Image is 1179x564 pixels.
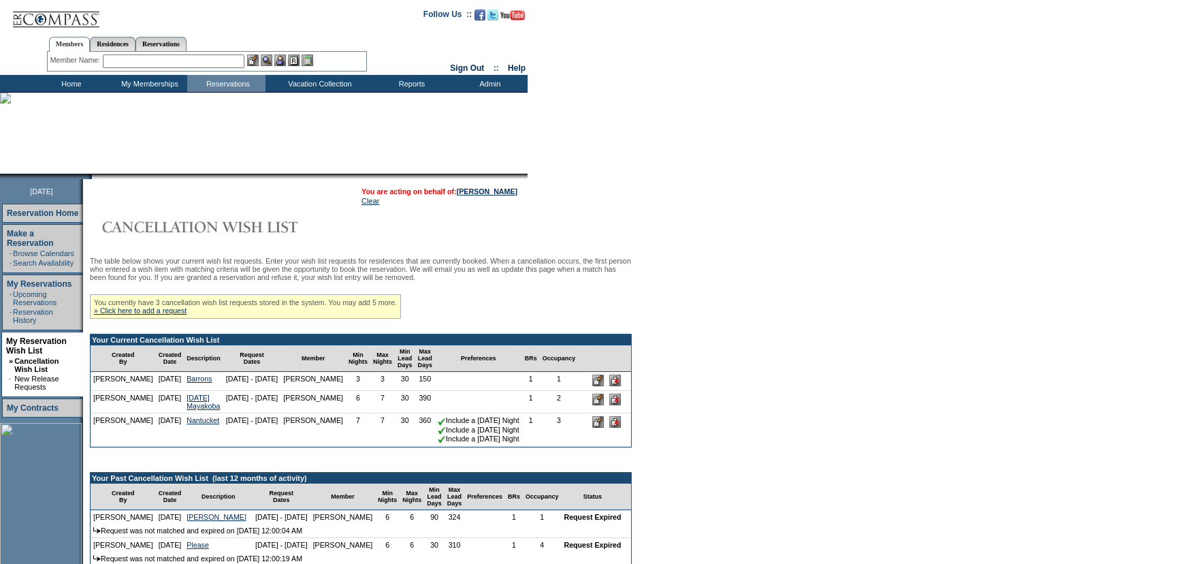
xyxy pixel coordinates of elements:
img: blank.gif [92,174,93,179]
td: Preferences [435,345,522,372]
img: chkSmaller.gif [438,426,446,435]
a: Subscribe to our YouTube Channel [500,14,525,22]
a: Residences [90,37,135,51]
td: 360 [415,413,435,447]
td: [PERSON_NAME] [310,510,376,524]
td: 90 [424,510,445,524]
td: Max Lead Days [415,345,435,372]
td: [DATE] [156,391,184,413]
td: 7 [346,413,370,447]
td: Request Dates [253,484,310,510]
input: Delete this Request [609,416,621,428]
img: arrow.gif [93,555,101,561]
td: [PERSON_NAME] [280,413,346,447]
td: 4 [523,538,562,552]
a: [DATE] Mayakoba [187,394,220,410]
td: Created By [91,484,156,510]
td: 6 [346,391,370,413]
td: Your Current Cancellation Wish List [91,334,631,345]
td: Min Nights [375,484,400,510]
td: · [10,308,12,324]
a: Help [508,63,526,73]
td: [PERSON_NAME] [91,538,156,552]
td: 1 [540,372,579,391]
td: My Memberships [109,75,187,92]
a: Please [187,541,209,549]
nobr: [DATE] - [DATE] [226,375,278,383]
td: Member [310,484,376,510]
a: My Reservations [7,279,71,289]
td: 3 [540,413,579,447]
td: Occupancy [540,345,579,372]
img: Reservations [288,54,300,66]
input: Edit this Request [592,375,604,386]
span: You are acting on behalf of: [361,187,517,195]
td: 1 [522,391,540,413]
td: Follow Us :: [423,8,472,25]
nobr: [DATE] - [DATE] [255,513,308,521]
a: Search Availability [13,259,74,267]
img: Cancellation Wish List [90,213,362,240]
td: [DATE] [156,372,184,391]
nobr: [DATE] - [DATE] [226,394,278,402]
td: Max Nights [400,484,424,510]
a: Members [49,37,91,52]
input: Delete this Request [609,394,621,405]
a: Become our fan on Facebook [474,14,485,22]
nobr: [DATE] - [DATE] [255,541,308,549]
a: Barrons [187,375,212,383]
td: Reservations [187,75,265,92]
td: Description [184,484,253,510]
a: Make a Reservation [7,229,54,248]
td: Reports [371,75,449,92]
td: 3 [346,372,370,391]
img: b_calculator.gif [302,54,313,66]
img: Follow us on Twitter [487,10,498,20]
td: [PERSON_NAME] [280,391,346,413]
td: [DATE] [156,413,184,447]
b: » [9,357,13,365]
td: 1 [522,372,540,391]
td: Home [31,75,109,92]
td: 30 [395,391,415,413]
nobr: Request Expired [564,513,621,521]
td: Created By [91,345,156,372]
a: Reservation Home [7,208,78,218]
td: Max Nights [370,345,395,372]
img: b_edit.gif [247,54,259,66]
a: [PERSON_NAME] [457,187,517,195]
td: Admin [449,75,528,92]
td: [PERSON_NAME] [310,538,376,552]
img: Subscribe to our YouTube Channel [500,10,525,20]
nobr: Include a [DATE] Night [438,416,519,424]
td: · [9,375,13,391]
td: Min Lead Days [395,345,415,372]
td: BRs [505,484,523,510]
td: 1 [505,538,523,552]
td: Created Date [156,345,184,372]
img: Impersonate [274,54,286,66]
img: View [261,54,272,66]
td: 6 [375,538,400,552]
td: Request Dates [223,345,281,372]
td: Occupancy [523,484,562,510]
td: · [10,249,12,257]
a: Upcoming Reservations [13,290,56,307]
td: · [10,259,12,267]
input: Edit this Request [592,416,604,428]
a: Cancellation Wish List [14,357,59,373]
img: arrow.gif [93,527,101,533]
td: BRs [522,345,540,372]
td: 2 [540,391,579,413]
img: chkSmaller.gif [438,435,446,443]
td: 7 [370,413,395,447]
td: [PERSON_NAME] [91,391,156,413]
div: You currently have 3 cancellation wish list requests stored in the system. You may add 5 more. [90,294,401,319]
td: 1 [523,510,562,524]
td: Status [561,484,624,510]
img: Become our fan on Facebook [474,10,485,20]
a: Reservations [135,37,187,51]
nobr: [DATE] - [DATE] [226,416,278,424]
td: 1 [522,413,540,447]
td: [PERSON_NAME] [91,510,156,524]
